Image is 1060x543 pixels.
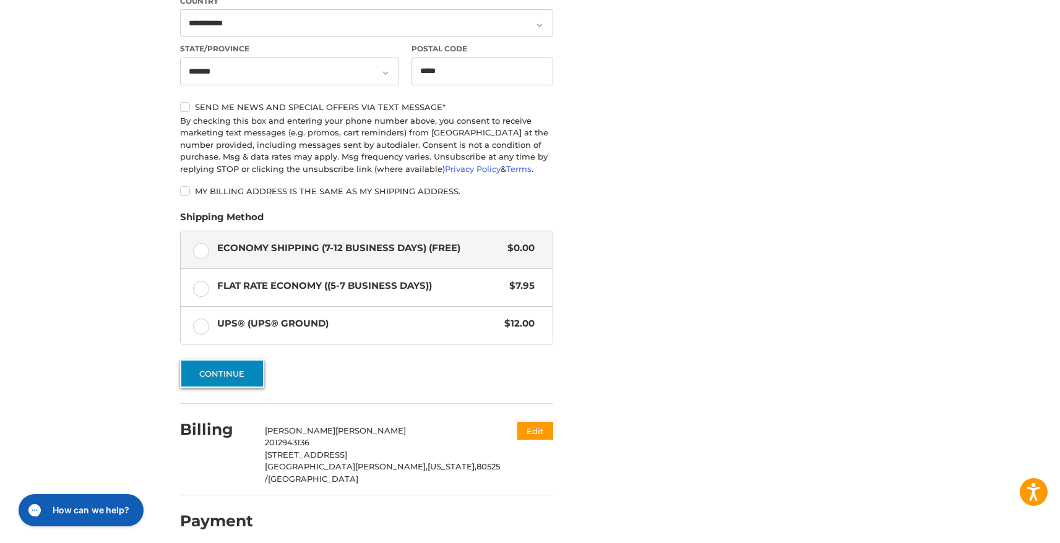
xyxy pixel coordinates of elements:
[180,186,553,196] label: My billing address is the same as my shipping address.
[180,115,553,176] div: By checking this box and entering your phone number above, you consent to receive marketing text ...
[180,102,553,112] label: Send me news and special offers via text message*
[217,279,504,293] span: Flat Rate Economy ((5-7 Business Days))
[268,474,358,484] span: [GEOGRAPHIC_DATA]
[217,241,502,255] span: Economy Shipping (7-12 Business Days) (Free)
[180,511,253,531] h2: Payment
[498,317,535,331] span: $12.00
[517,422,553,440] button: Edit
[265,437,309,447] span: 2012943136
[180,359,264,388] button: Continue
[265,461,500,484] span: 80525 /
[503,279,535,293] span: $7.95
[180,210,264,230] legend: Shipping Method
[445,164,501,174] a: Privacy Policy
[506,164,532,174] a: Terms
[180,420,252,439] h2: Billing
[501,241,535,255] span: $0.00
[412,43,554,54] label: Postal Code
[265,450,347,460] span: [STREET_ADDRESS]
[265,425,335,435] span: [PERSON_NAME]
[217,317,499,331] span: UPS® (UPS® Ground)
[428,461,476,471] span: [US_STATE],
[180,43,399,54] label: State/Province
[12,490,147,531] iframe: Gorgias live chat messenger
[335,425,406,435] span: [PERSON_NAME]
[265,461,428,471] span: [GEOGRAPHIC_DATA][PERSON_NAME],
